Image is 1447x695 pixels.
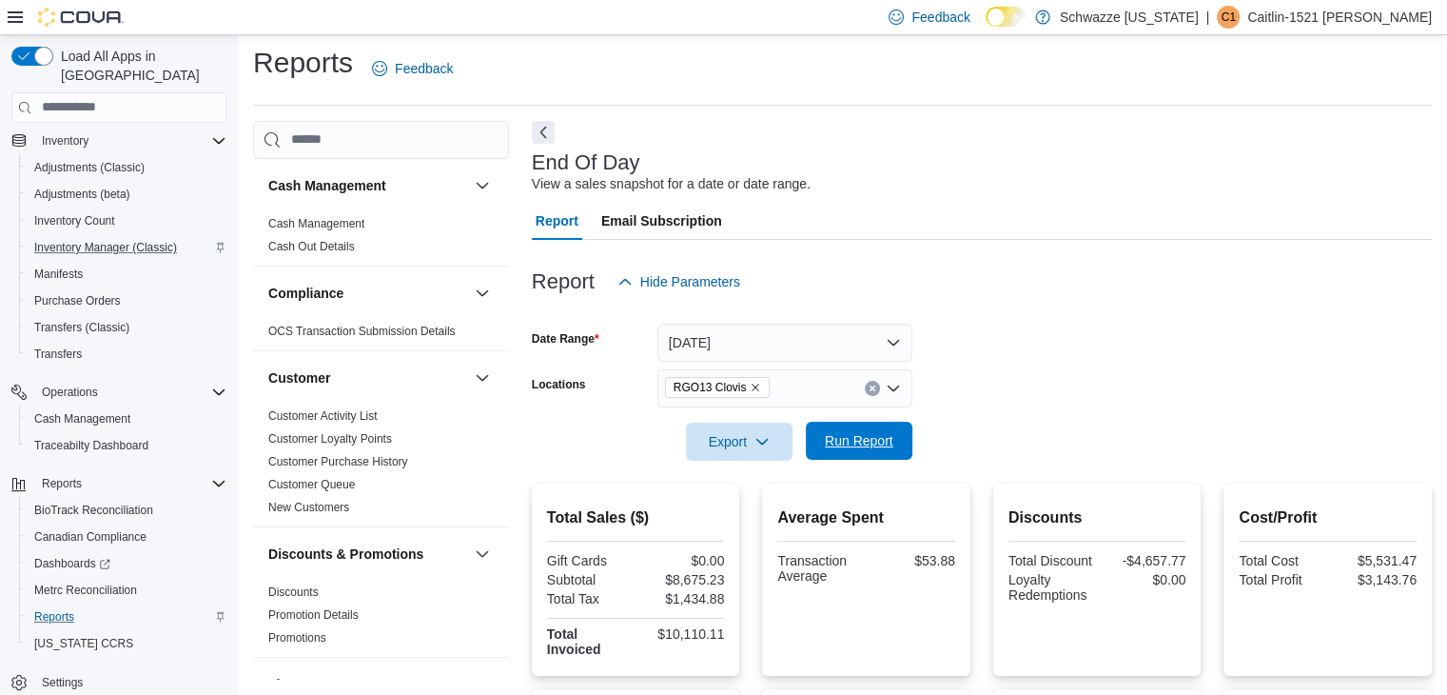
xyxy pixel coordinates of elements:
button: Transfers [19,341,234,367]
span: Transfers [27,343,226,366]
a: Customer Purchase History [268,455,408,468]
h2: Average Spent [777,506,955,529]
span: Inventory Count [34,213,115,228]
span: Inventory Manager (Classic) [27,236,226,259]
label: Date Range [532,331,599,347]
div: Transaction Average [777,553,862,584]
span: Inventory [42,133,88,149]
label: Locations [532,377,586,392]
span: Promotions [268,630,326,645]
span: Manifests [27,263,226,286]
span: Traceabilty Dashboard [34,438,148,453]
span: Traceabilty Dashboard [27,434,226,457]
span: Adjustments (Classic) [27,156,226,179]
button: Inventory [4,128,234,154]
button: Cash Management [268,176,467,195]
span: Operations [34,381,226,404]
p: | [1206,6,1210,29]
a: Transfers (Classic) [27,316,137,339]
button: Cash Management [19,406,234,432]
span: Cash Out Details [268,239,355,254]
span: Customer Purchase History [268,454,408,469]
a: Settings [34,671,90,694]
div: Loyalty Redemptions [1008,572,1093,603]
div: Discounts & Promotions [253,581,509,657]
a: Transfers [27,343,89,366]
span: Promotion Details [268,607,359,623]
span: Washington CCRS [27,632,226,655]
div: $5,531.47 [1332,553,1417,568]
a: Cash Out Details [268,240,355,253]
span: Reports [42,476,82,491]
span: Transfers (Classic) [27,316,226,339]
a: Customer Activity List [268,409,378,423]
button: Operations [34,381,106,404]
span: Purchase Orders [27,289,226,312]
span: Inventory Count [27,209,226,232]
a: Traceabilty Dashboard [27,434,156,457]
span: Manifests [34,267,83,282]
span: Canadian Compliance [27,526,226,548]
button: Finance [268,675,467,694]
h3: Discounts & Promotions [268,545,423,564]
h3: Cash Management [268,176,386,195]
button: Purchase Orders [19,288,234,314]
span: Dashboards [27,552,226,575]
span: RGO13 Clovis [665,377,771,398]
button: [US_STATE] CCRS [19,630,234,657]
span: Load All Apps in [GEOGRAPHIC_DATA] [53,47,226,85]
h3: Finance [268,675,319,694]
a: [US_STATE] CCRS [27,632,141,655]
a: Manifests [27,263,90,286]
span: Cash Management [34,411,130,427]
span: Export [697,423,781,461]
h3: Report [532,270,595,293]
span: Adjustments (beta) [27,183,226,206]
button: Open list of options [886,381,901,396]
div: $0.00 [1101,572,1185,587]
span: Dashboards [34,556,110,571]
span: Transfers [34,347,82,362]
h2: Discounts [1008,506,1186,529]
button: Transfers (Classic) [19,314,234,341]
button: Manifests [19,261,234,288]
button: Export [686,423,792,461]
button: Metrc Reconciliation [19,577,234,604]
div: Total Tax [547,591,632,606]
span: Dark Mode [986,27,987,28]
div: $10,110.11 [639,626,724,642]
div: Gift Cards [547,553,632,568]
strong: Total Invoiced [547,626,601,657]
button: Discounts & Promotions [268,545,467,564]
span: Email Subscription [601,202,722,240]
span: Customer Loyalty Points [268,431,392,447]
div: -$4,657.77 [1101,553,1185,568]
a: Adjustments (beta) [27,183,138,206]
button: Traceabilty Dashboard [19,432,234,459]
div: $0.00 [639,553,724,568]
span: Settings [34,670,226,694]
a: Reports [27,606,82,628]
div: Total Profit [1239,572,1323,587]
button: Discounts & Promotions [471,543,494,566]
span: Customer Queue [268,477,355,492]
button: Compliance [471,282,494,305]
span: BioTrack Reconciliation [27,499,226,522]
p: Schwazze [US_STATE] [1060,6,1199,29]
a: Inventory Manager (Classic) [27,236,185,259]
span: RGO13 Clovis [674,378,747,397]
span: C1 [1222,6,1236,29]
h2: Total Sales ($) [547,506,725,529]
button: Hide Parameters [610,263,748,301]
span: Reports [34,472,226,495]
span: Report [536,202,578,240]
a: Promotions [268,631,326,645]
p: Caitlin-1521 [PERSON_NAME] [1247,6,1432,29]
div: Subtotal [547,572,632,587]
div: Total Cost [1239,553,1323,568]
button: Canadian Compliance [19,524,234,550]
a: Customer Loyalty Points [268,432,392,446]
a: Discounts [268,586,319,599]
div: View a sales snapshot for a date or date range. [532,174,811,194]
a: BioTrack Reconciliation [27,499,161,522]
